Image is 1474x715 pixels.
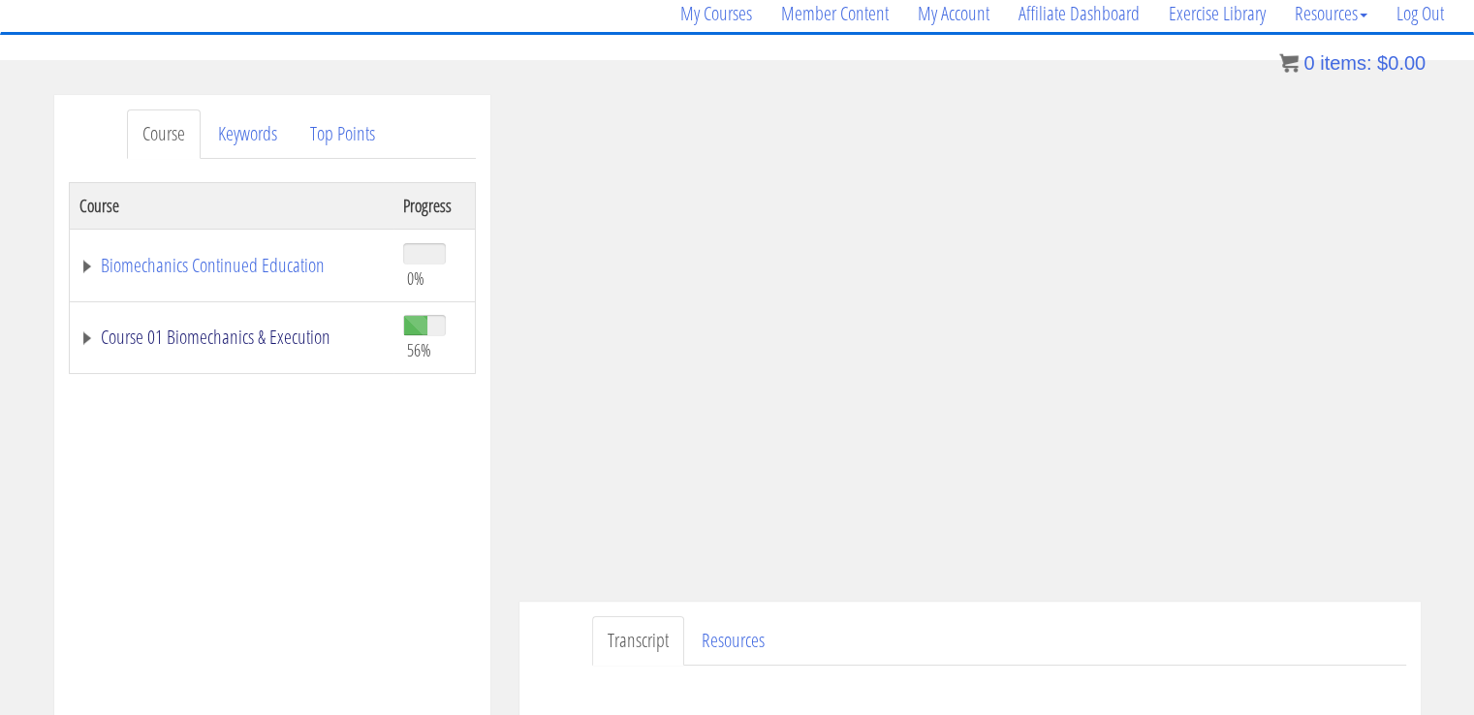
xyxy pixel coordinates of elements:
a: Resources [686,616,780,666]
bdi: 0.00 [1377,52,1426,74]
a: 0 items: $0.00 [1279,52,1426,74]
a: Transcript [592,616,684,666]
a: Keywords [203,109,293,159]
span: 0 [1303,52,1314,74]
span: items: [1320,52,1371,74]
th: Course [69,182,393,229]
th: Progress [393,182,475,229]
a: Top Points [295,109,391,159]
span: 56% [407,339,431,360]
span: $ [1377,52,1388,74]
a: Biomechanics Continued Education [79,256,384,275]
img: icon11.png [1279,53,1299,73]
a: Course [127,109,201,159]
a: Course 01 Biomechanics & Execution [79,327,384,347]
span: 0% [407,267,424,289]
